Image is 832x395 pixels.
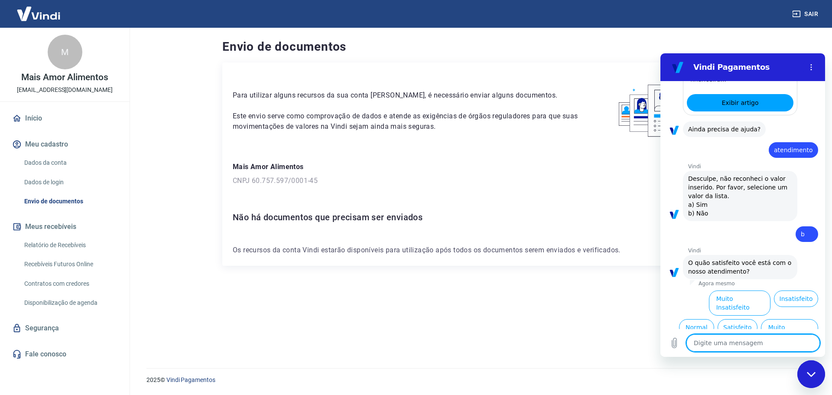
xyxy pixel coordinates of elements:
img: waiting_documents.41d9841a9773e5fdf392cede4d13b617.svg [604,73,725,141]
p: 2025 © [146,375,811,385]
p: Os recursos da conta Vindi estarão disponíveis para utilização após todos os documentos serem env... [233,245,725,255]
a: Vindi Pagamentos [166,376,215,383]
a: Contratos com credores [21,275,119,293]
p: Este envio serve como comprovação de dados e atende as exigências de órgãos reguladores para que ... [233,111,583,132]
p: CNPJ 60.757.597/0001-45 [233,176,725,186]
p: Mais Amor Alimentos [233,162,725,172]
p: [EMAIL_ADDRESS][DOMAIN_NAME] [17,85,113,95]
button: Sair [790,6,822,22]
a: Relatório de Recebíveis [21,236,119,254]
h6: Não há documentos que precisam ser enviados [233,210,725,224]
p: Para utilizar alguns recursos da sua conta [PERSON_NAME], é necessário enviar alguns documentos. [233,90,583,101]
button: Meus recebíveis [10,217,119,236]
a: Disponibilização de agenda [21,294,119,312]
iframe: Botão para abrir a janela de mensagens, conversa em andamento [797,360,825,388]
a: Recebíveis Futuros Online [21,255,119,273]
a: Segurança [10,319,119,338]
img: Vindi [10,0,67,27]
a: Fale conosco [10,345,119,364]
button: Meu cadastro [10,135,119,154]
div: M [48,35,82,69]
a: Dados de login [21,173,119,191]
h4: Envio de documentos [222,38,735,55]
a: Dados da conta [21,154,119,172]
p: Mais Amor Alimentos [21,73,108,82]
a: Início [10,109,119,128]
a: Envio de documentos [21,193,119,210]
iframe: Janela de mensagens [660,53,825,357]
